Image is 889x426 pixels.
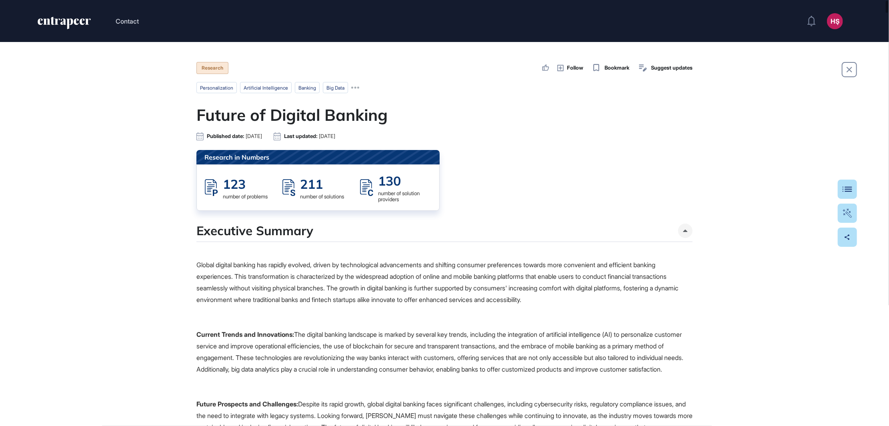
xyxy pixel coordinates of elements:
[196,330,683,373] span: The digital banking landscape is marked by several key trends, including the integration of artif...
[246,133,262,139] span: [DATE]
[196,223,313,238] h4: Executive Summary
[196,82,237,93] li: personalization
[378,173,431,189] div: 130
[207,133,262,139] div: Published date:
[196,62,228,74] div: Research
[295,82,320,93] li: banking
[196,400,298,408] strong: Future Prospects and Challenges:
[651,64,693,72] span: Suggest updates
[637,62,693,74] button: Suggest updates
[196,261,679,303] span: Global digital banking has rapidly evolved, driven by technological advancements and shifting con...
[319,133,335,139] span: [DATE]
[567,64,583,72] span: Follow
[378,190,431,202] div: number of solution providers
[323,82,348,93] li: big data
[240,82,292,93] li: artificial intelligence
[37,17,92,32] a: entrapeer-logo
[116,16,139,26] button: Contact
[284,133,335,139] div: Last updated:
[223,194,268,200] div: number of problems
[605,64,629,72] span: Bookmark
[300,194,344,200] div: number of solutions
[196,105,693,124] h1: Future of Digital Banking
[827,13,843,29] button: HŞ
[196,330,294,338] strong: Current Trends and Innovations:
[300,176,344,192] div: 211
[557,64,583,72] button: Follow
[223,176,268,192] div: 123
[591,62,630,74] button: Bookmark
[196,150,440,164] div: Research in Numbers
